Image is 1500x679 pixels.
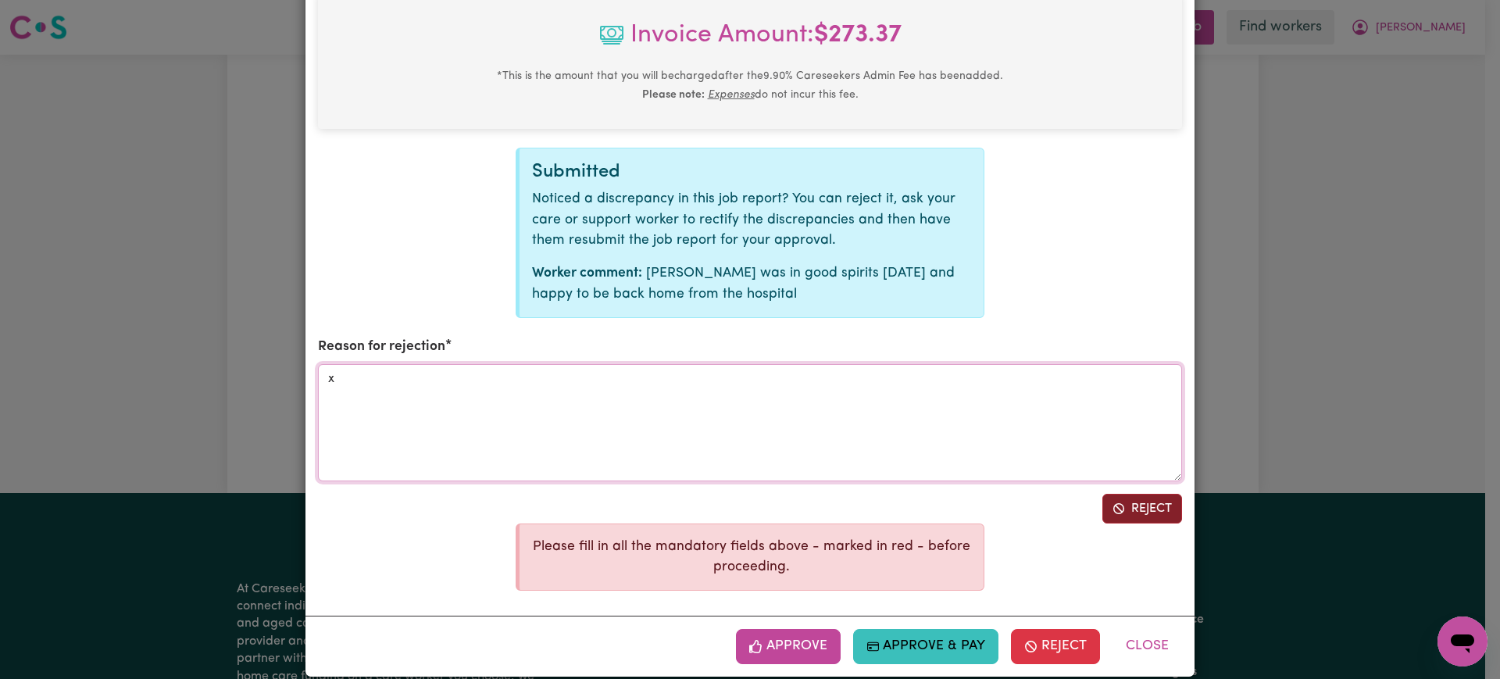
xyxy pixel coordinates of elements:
[318,364,1182,481] textarea: x
[1112,629,1182,663] button: Close
[532,263,971,305] p: [PERSON_NAME] was in good spirits [DATE] and happy to be back home from the hospital
[532,537,971,578] p: Please fill in all the mandatory fields above - marked in red - before proceeding.
[814,23,902,48] b: $ 273.37
[1011,629,1100,663] button: Reject
[1437,616,1487,666] iframe: Button to launch messaging window
[1102,494,1182,524] button: Reject job report
[853,629,999,663] button: Approve & Pay
[532,266,642,280] strong: Worker comment:
[642,89,705,101] b: Please note:
[318,337,445,357] label: Reason for rejection
[708,89,755,101] u: Expenses
[330,16,1170,66] span: Invoice Amount:
[736,629,841,663] button: Approve
[497,70,1003,101] small: This is the amount that you will be charged after the 9.90 % Careseekers Admin Fee has been added...
[532,189,971,251] p: Noticed a discrepancy in this job report? You can reject it, ask your care or support worker to r...
[532,163,620,181] span: Submitted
